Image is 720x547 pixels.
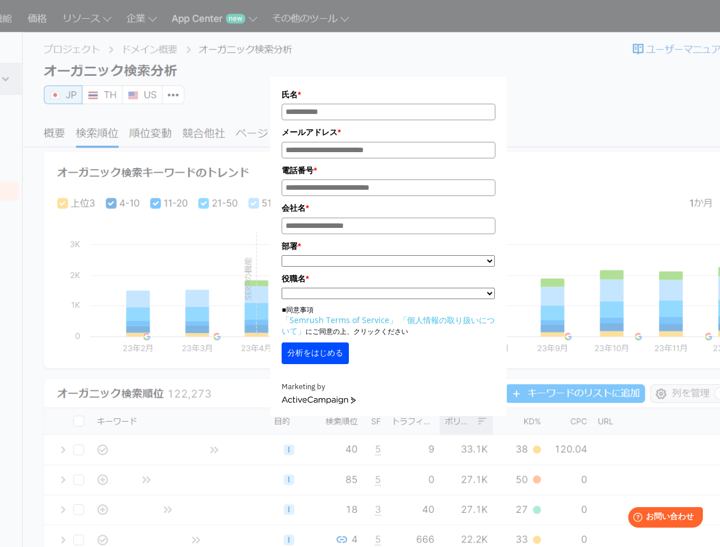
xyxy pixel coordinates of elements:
[282,342,349,364] button: 分析をはじめる
[282,126,495,138] label: メールアドレス
[619,503,707,534] iframe: Help widget launcher
[282,381,495,393] div: Marketing by
[282,272,495,285] label: 役職名
[282,88,495,101] label: 氏名
[282,202,495,214] label: 会社名
[282,240,495,252] label: 部署
[282,315,495,336] a: 「個人情報の取り扱いについて」
[282,164,495,177] label: 電話番号
[282,315,397,325] a: 「Semrush Terms of Service」
[282,305,495,337] p: ■同意事項 にご同意の上、クリックください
